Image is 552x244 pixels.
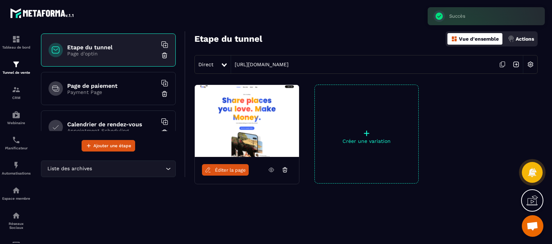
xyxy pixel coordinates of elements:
[2,71,31,74] p: Tunnel de vente
[2,222,31,230] p: Réseaux Sociaux
[2,121,31,125] p: Webinaire
[12,161,20,170] img: automations
[2,146,31,150] p: Planificateur
[161,52,168,59] img: trash
[67,51,157,57] p: Page d'optin
[12,211,20,220] img: social-network
[161,90,168,98] img: trash
[10,6,75,19] img: logo
[2,80,31,105] a: formationformationCRM
[2,196,31,200] p: Espace membre
[2,45,31,49] p: Tableau de bord
[2,206,31,235] a: social-networksocial-networkRéseaux Sociaux
[12,85,20,94] img: formation
[2,171,31,175] p: Automatisations
[67,82,157,89] h6: Page de paiement
[67,89,157,95] p: Payment Page
[508,36,514,42] img: actions.d6e523a2.png
[231,62,289,67] a: [URL][DOMAIN_NAME]
[46,165,93,173] span: Liste des archives
[516,36,534,42] p: Actions
[215,167,246,173] span: Éditer la page
[82,140,135,152] button: Ajouter une étape
[509,58,523,71] img: arrow-next.bcc2205e.svg
[459,36,499,42] p: Vue d'ensemble
[93,142,131,149] span: Ajouter une étape
[524,58,537,71] img: setting-w.858f3a88.svg
[198,62,213,67] span: Direct
[41,161,176,177] div: Search for option
[12,110,20,119] img: automations
[12,60,20,69] img: formation
[451,36,457,42] img: dashboard-orange.40269519.svg
[315,138,418,144] p: Créer une variation
[93,165,164,173] input: Search for option
[12,136,20,144] img: scheduler
[522,215,543,237] a: Ouvrir le chat
[202,164,249,176] a: Éditer la page
[195,85,299,157] img: image
[2,130,31,155] a: schedulerschedulerPlanificateur
[161,129,168,136] img: trash
[2,30,31,55] a: formationformationTableau de bord
[2,55,31,80] a: formationformationTunnel de vente
[2,155,31,181] a: automationsautomationsAutomatisations
[2,96,31,100] p: CRM
[67,121,157,128] h6: Calendrier de rendez-vous
[315,128,418,138] p: +
[194,34,262,44] h3: Etape du tunnel
[12,186,20,195] img: automations
[2,105,31,130] a: automationsautomationsWebinaire
[67,44,157,51] h6: Etape du tunnel
[12,35,20,44] img: formation
[2,181,31,206] a: automationsautomationsEspace membre
[67,128,157,134] p: Appointment Scheduling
